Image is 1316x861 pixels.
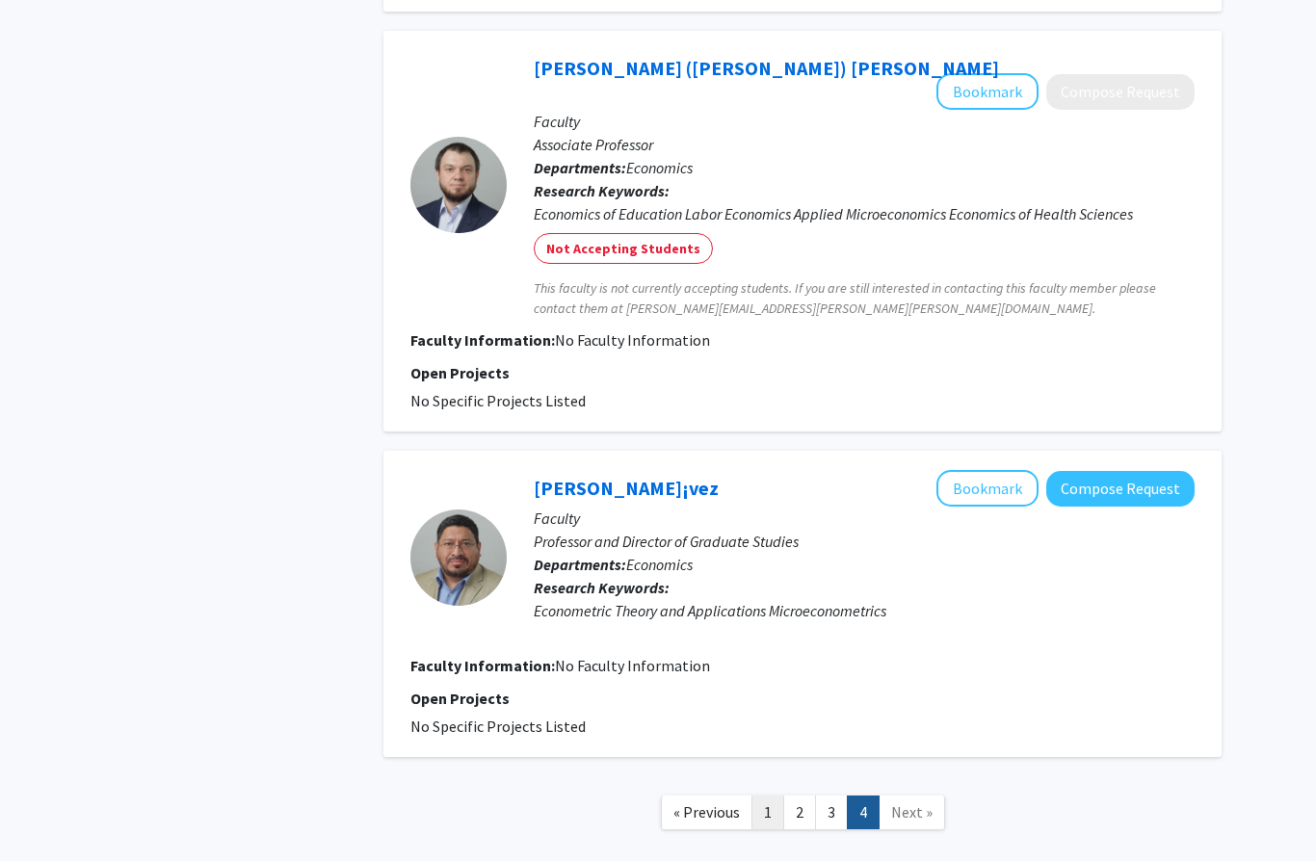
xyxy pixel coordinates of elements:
[410,687,1195,710] p: Open Projects
[626,158,693,177] span: Economics
[534,530,1195,553] p: Professor and Director of Graduate Studies
[879,796,945,829] a: Next Page
[555,656,710,675] span: No Faculty Information
[534,181,670,200] b: Research Keywords:
[383,776,1222,854] nav: Page navigation
[534,158,626,177] b: Departments:
[410,717,586,736] span: No Specific Projects Listed
[751,796,784,829] a: 1
[534,599,1195,622] div: Econometric Theory and Applications Microeconometrics
[14,774,82,847] iframe: Chat
[891,802,933,822] span: Next »
[555,330,710,350] span: No Faculty Information
[534,476,719,500] a: [PERSON_NAME]¡vez
[847,796,880,829] a: 4
[534,110,1195,133] p: Faculty
[673,802,740,822] span: « Previous
[534,56,999,80] a: [PERSON_NAME] ([PERSON_NAME]) [PERSON_NAME]
[410,656,555,675] b: Faculty Information:
[534,133,1195,156] p: Associate Professor
[410,361,1195,384] p: Open Projects
[936,73,1039,110] button: Add Krzysztof (Chris) Karbownik to Bookmarks
[783,796,816,829] a: 2
[534,507,1195,530] p: Faculty
[534,202,1195,225] div: Economics of Education Labor Economics Applied Microeconomics Economics of Health Sciences
[815,796,848,829] a: 3
[534,578,670,597] b: Research Keywords:
[661,796,752,829] a: Previous
[1046,471,1195,507] button: Compose Request to David T. Jacho-ChÃ¡vez
[410,391,586,410] span: No Specific Projects Listed
[410,330,555,350] b: Faculty Information:
[534,278,1195,319] span: This faculty is not currently accepting students. If you are still interested in contacting this ...
[936,470,1039,507] button: Add David T. Jacho-ChÃ¡vez to Bookmarks
[1046,74,1195,110] button: Compose Request to Krzysztof (Chris) Karbownik
[626,555,693,574] span: Economics
[534,555,626,574] b: Departments:
[534,233,713,264] mat-chip: Not Accepting Students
